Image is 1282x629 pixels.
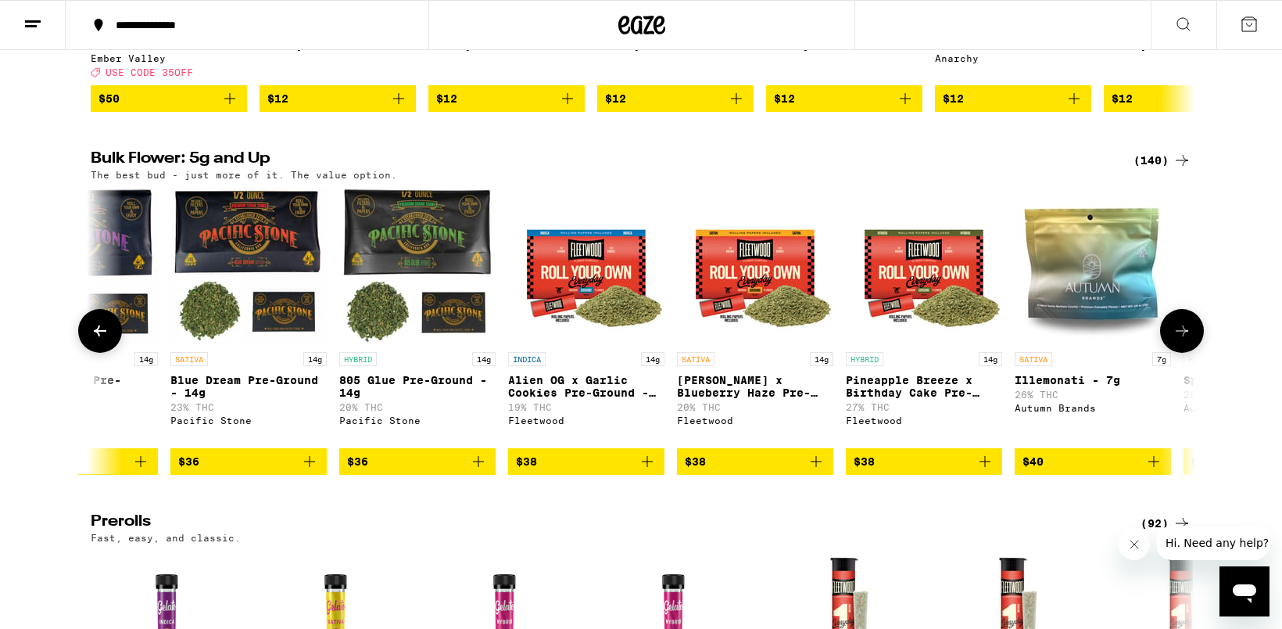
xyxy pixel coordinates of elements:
[170,188,327,447] a: Open page for Blue Dream Pre-Ground - 14g from Pacific Stone
[935,53,1091,63] div: Anarchy
[677,415,833,426] div: Fleetwood
[846,352,883,366] p: HYBRID
[810,352,833,366] p: 14g
[979,352,1002,366] p: 14g
[98,92,120,105] span: $50
[91,533,241,543] p: Fast, easy, and classic.
[347,455,368,468] span: $36
[846,415,1002,426] div: Fleetwood
[2,374,158,399] p: Wedding Cake Pre-Ground - 14g
[106,67,193,77] span: USE CODE 35OFF
[508,402,664,412] p: 19% THC
[91,514,1115,533] h2: Prerolls
[854,455,875,468] span: $38
[339,415,496,426] div: Pacific Stone
[766,85,922,112] button: Add to bag
[170,448,327,475] button: Add to bag
[170,352,208,366] p: SATIVA
[339,188,496,344] img: Pacific Stone - 805 Glue Pre-Ground - 14g
[1015,188,1171,344] img: Autumn Brands - Illemonati - 7g
[134,352,158,366] p: 14g
[339,374,496,399] p: 805 Glue Pre-Ground - 14g
[508,448,664,475] button: Add to bag
[1156,526,1269,560] iframe: Message from company
[1015,352,1052,366] p: SATIVA
[597,85,754,112] button: Add to bag
[170,415,327,426] div: Pacific Stone
[1022,455,1044,468] span: $40
[677,188,833,447] a: Open page for Jack Herer x Blueberry Haze Pre-Ground - 14g from Fleetwood
[170,374,327,399] p: Blue Dream Pre-Ground - 14g
[1015,374,1171,386] p: Illemonati - 7g
[1141,514,1191,533] a: (92)
[508,374,664,399] p: Alien OG x Garlic Cookies Pre-Ground - 14g
[2,188,158,447] a: Open page for Wedding Cake Pre-Ground - 14g from Pacific Stone
[91,170,397,180] p: The best bud - just more of it. The value option.
[1104,85,1260,112] button: Add to bag
[677,352,714,366] p: SATIVA
[846,188,1002,447] a: Open page for Pineapple Breeze x Birthday Cake Pre-Ground - 14g from Fleetwood
[846,448,1002,475] button: Add to bag
[516,455,537,468] span: $38
[339,402,496,412] p: 20% THC
[605,92,626,105] span: $12
[436,92,457,105] span: $12
[508,352,546,366] p: INDICA
[339,188,496,447] a: Open page for 805 Glue Pre-Ground - 14g from Pacific Stone
[2,415,158,426] div: Pacific Stone
[170,188,327,344] img: Pacific Stone - Blue Dream Pre-Ground - 14g
[170,402,327,412] p: 23% THC
[677,448,833,475] button: Add to bag
[339,352,377,366] p: HYBRID
[1015,188,1171,447] a: Open page for Illemonati - 7g from Autumn Brands
[641,352,664,366] p: 14g
[1015,390,1171,400] p: 26% THC
[1191,455,1212,468] span: $40
[2,402,158,412] p: 20% THC
[91,85,247,112] button: Add to bag
[508,415,664,426] div: Fleetwood
[1219,566,1269,616] iframe: Button to launch messaging window
[260,85,416,112] button: Add to bag
[1119,529,1150,560] iframe: Close message
[428,85,585,112] button: Add to bag
[677,188,833,344] img: Fleetwood - Jack Herer x Blueberry Haze Pre-Ground - 14g
[91,151,1115,170] h2: Bulk Flower: 5g and Up
[1184,352,1221,366] p: HYBRID
[267,92,288,105] span: $12
[339,448,496,475] button: Add to bag
[508,188,664,447] a: Open page for Alien OG x Garlic Cookies Pre-Ground - 14g from Fleetwood
[1152,352,1171,366] p: 7g
[677,402,833,412] p: 20% THC
[508,188,664,344] img: Fleetwood - Alien OG x Garlic Cookies Pre-Ground - 14g
[1015,403,1171,413] div: Autumn Brands
[472,352,496,366] p: 14g
[1015,448,1171,475] button: Add to bag
[943,92,964,105] span: $12
[935,85,1091,112] button: Add to bag
[1133,151,1191,170] a: (140)
[303,352,327,366] p: 14g
[1112,92,1133,105] span: $12
[677,374,833,399] p: [PERSON_NAME] x Blueberry Haze Pre-Ground - 14g
[846,374,1002,399] p: Pineapple Breeze x Birthday Cake Pre-Ground - 14g
[685,455,706,468] span: $38
[2,448,158,475] button: Add to bag
[846,402,1002,412] p: 27% THC
[846,188,1002,344] img: Fleetwood - Pineapple Breeze x Birthday Cake Pre-Ground - 14g
[2,188,158,344] img: Pacific Stone - Wedding Cake Pre-Ground - 14g
[91,53,247,63] div: Ember Valley
[178,455,199,468] span: $36
[774,92,795,105] span: $12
